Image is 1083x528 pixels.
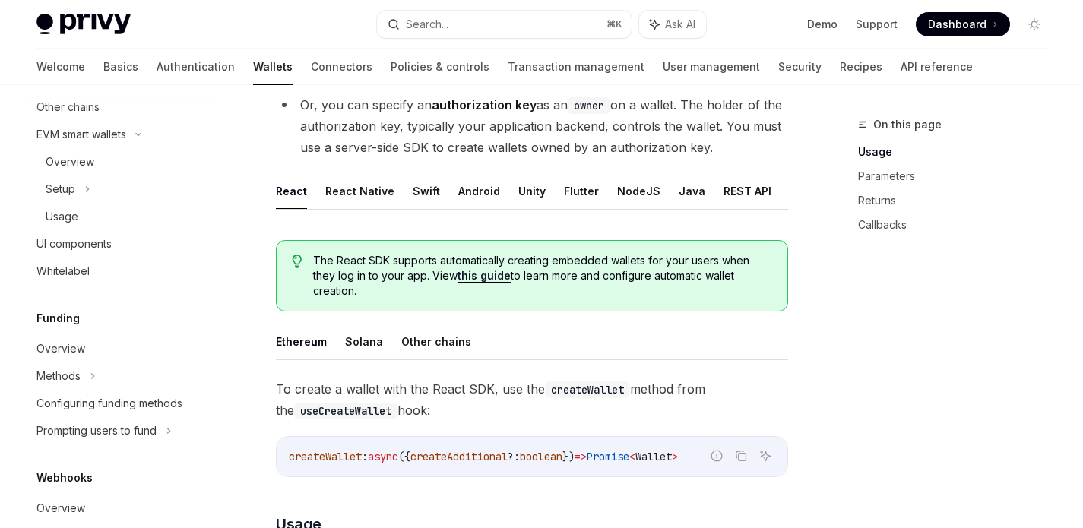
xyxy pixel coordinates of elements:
a: Welcome [36,49,85,85]
div: Prompting users to fund [36,422,157,440]
span: Ask AI [665,17,695,32]
a: Overview [24,335,219,362]
div: Usage [46,207,78,226]
div: Overview [36,340,85,358]
button: Ask AI [755,446,775,466]
a: Demo [807,17,838,32]
a: Security [778,49,822,85]
a: API reference [901,49,973,85]
div: Overview [46,153,94,171]
div: EVM smart wallets [36,125,126,144]
div: Setup [46,180,75,198]
button: Copy the contents from the code block [731,446,751,466]
button: Other chains [401,324,471,359]
code: createWallet [545,381,630,398]
span: boolean [520,450,562,463]
div: UI components [36,235,112,253]
a: Recipes [840,49,882,85]
span: ⌘ K [606,18,622,30]
button: Toggle dark mode [1022,12,1047,36]
button: REST API [724,173,771,209]
a: Overview [24,495,219,522]
a: User management [663,49,760,85]
span: > [672,450,678,463]
span: createWallet [289,450,362,463]
a: Wallets [253,49,293,85]
a: Usage [858,140,1059,164]
span: Wallet [635,450,672,463]
button: Android [458,173,500,209]
button: Ask AI [639,11,706,38]
a: Policies & controls [391,49,489,85]
button: Solana [345,324,383,359]
button: React Native [325,173,394,209]
span: ?: [508,450,520,463]
span: To create a wallet with the React SDK, use the method from the hook: [276,378,788,421]
span: The React SDK supports automatically creating embedded wallets for your users when they log in to... [313,253,773,299]
span: : [362,450,368,463]
div: Whitelabel [36,262,90,280]
span: }) [562,450,575,463]
a: Configuring funding methods [24,390,219,417]
span: ({ [398,450,410,463]
div: Search... [406,15,448,33]
a: UI components [24,230,219,258]
a: Whitelabel [24,258,219,285]
div: Overview [36,499,85,517]
span: Promise [587,450,629,463]
a: Connectors [311,49,372,85]
a: this guide [458,269,511,283]
a: Returns [858,188,1059,213]
strong: authorization key [432,97,537,112]
button: Search...⌘K [377,11,631,38]
button: React [276,173,307,209]
a: Dashboard [916,12,1010,36]
h5: Funding [36,309,80,327]
code: owner [568,97,610,114]
li: Or, you can specify an as an on a wallet. The holder of the authorization key, typically your app... [276,94,788,158]
span: => [575,450,587,463]
div: Configuring funding methods [36,394,182,413]
svg: Tip [292,255,302,268]
span: createAdditional [410,450,508,463]
button: Report incorrect code [707,446,727,466]
span: On this page [873,115,942,134]
code: useCreateWallet [294,403,397,419]
button: Unity [518,173,546,209]
button: NodeJS [617,173,660,209]
button: Ethereum [276,324,327,359]
a: Authentication [157,49,235,85]
a: Transaction management [508,49,644,85]
a: Support [856,17,898,32]
a: Overview [24,148,219,175]
div: Methods [36,367,81,385]
button: Java [679,173,705,209]
a: Callbacks [858,213,1059,237]
span: < [629,450,635,463]
span: async [368,450,398,463]
a: Parameters [858,164,1059,188]
button: Flutter [564,173,599,209]
a: Basics [103,49,138,85]
a: Usage [24,203,219,230]
img: light logo [36,14,131,35]
button: Swift [413,173,440,209]
h5: Webhooks [36,469,93,487]
span: Dashboard [928,17,986,32]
